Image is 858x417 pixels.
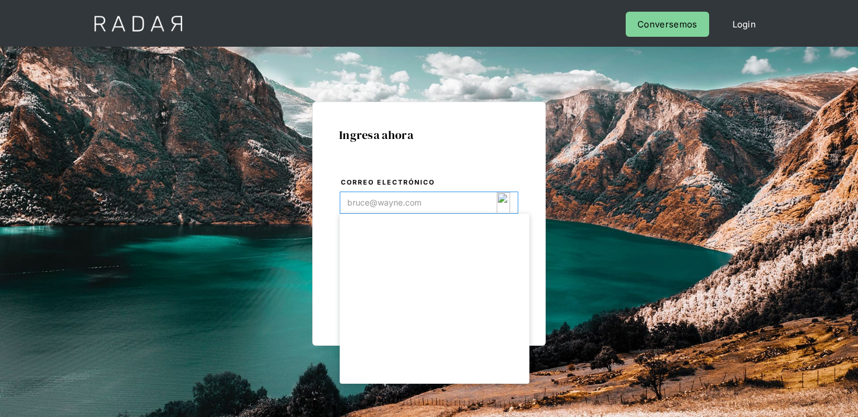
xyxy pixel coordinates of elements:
a: Login [721,12,768,37]
form: Login Form [339,176,519,319]
h1: Ingresa ahora [339,128,519,141]
input: bruce@wayne.com [340,192,518,214]
a: Conversemos [626,12,709,37]
label: Correo electrónico [341,177,518,189]
img: icon_180.svg [497,192,510,214]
